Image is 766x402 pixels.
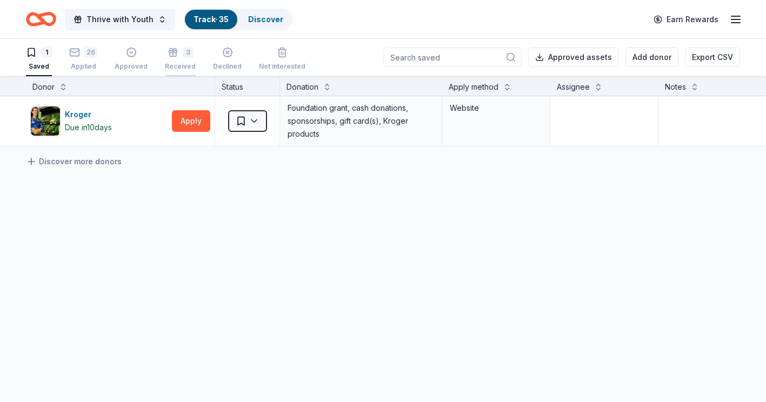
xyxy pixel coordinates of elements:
[30,106,168,136] button: Image for KrogerKrogerDue in10days
[165,43,196,76] button: 3Received
[183,47,194,58] div: 3
[647,10,725,29] a: Earn Rewards
[194,15,229,24] a: Track· 35
[26,155,122,168] a: Discover more donors
[184,9,293,30] button: Track· 35Discover
[287,81,318,93] div: Donation
[26,43,52,76] button: 1Saved
[528,48,619,67] button: Approved assets
[65,121,112,134] div: Due in 10 days
[65,9,175,30] button: Thrive with Youth
[557,81,590,93] div: Assignee
[383,48,522,67] input: Search saved
[69,43,97,76] button: 26Applied
[84,47,97,58] div: 26
[65,108,112,121] div: Kroger
[165,62,196,71] div: Received
[26,6,56,32] a: Home
[665,81,686,93] div: Notes
[26,62,52,71] div: Saved
[215,76,280,96] div: Status
[213,43,242,76] button: Declined
[86,13,154,26] span: Thrive with Youth
[625,48,678,67] button: Add donor
[287,100,435,142] div: Foundation grant, cash donations, sponsorships, gift card(s), Kroger products
[213,62,242,71] div: Declined
[172,110,210,132] button: Apply
[41,47,52,58] div: 1
[32,81,55,93] div: Donor
[449,81,498,93] div: Apply method
[115,43,148,76] button: Approved
[685,48,740,67] button: Export CSV
[69,62,97,71] div: Applied
[450,102,542,115] div: Website
[31,106,60,136] img: Image for Kroger
[259,43,305,76] button: Not interested
[248,15,283,24] a: Discover
[259,62,305,71] div: Not interested
[115,62,148,71] div: Approved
